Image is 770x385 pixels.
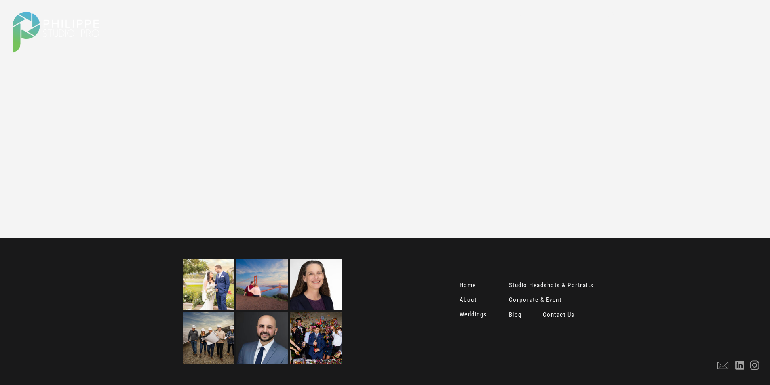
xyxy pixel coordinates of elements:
[183,312,234,364] img: Sacramento Corporate Action Shot
[460,311,489,319] a: Weddings
[438,11,473,19] a: HOME
[290,312,342,364] img: sacramento event photographer celebration
[236,259,288,310] img: Golden Gate Bridge Engagement Photo
[236,312,288,364] img: Professional Headshot Photograph Sacramento Studio
[561,11,595,19] a: CONTACT
[543,311,577,320] a: Contact Us
[518,11,553,19] a: ABOUT US
[183,259,234,310] img: wedding sacramento photography studio photo
[509,282,603,290] a: Studio Headshots & Portraits
[290,259,342,310] img: Sacramento Headshot White Background
[509,297,567,305] a: Corporate & Event
[460,297,479,305] a: About
[477,11,511,19] a: SERVICES
[460,282,479,290] a: Home
[509,311,543,320] a: Blog
[598,11,618,19] a: BLOG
